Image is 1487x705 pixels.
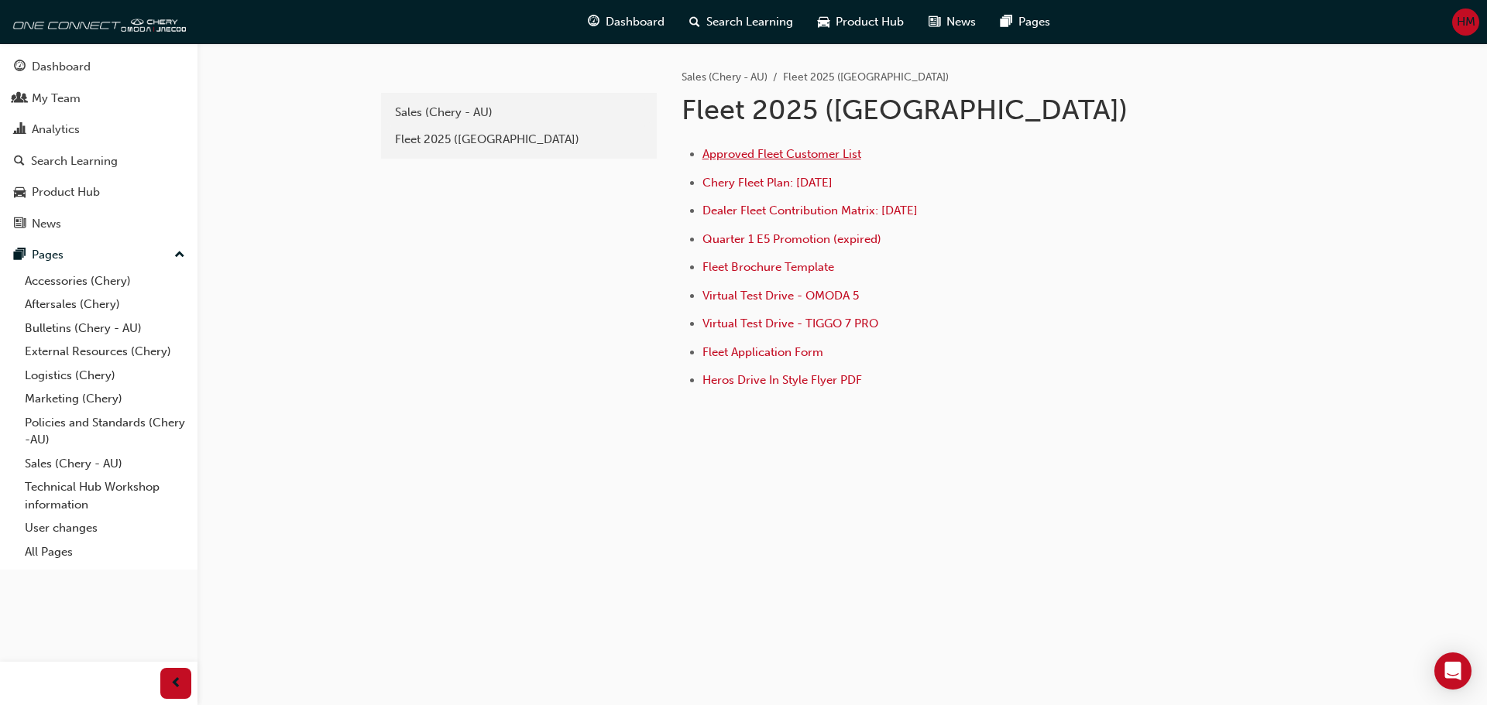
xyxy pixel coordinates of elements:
[1457,13,1475,31] span: HM
[387,99,651,126] a: Sales (Chery - AU)
[8,6,186,37] img: oneconnect
[19,540,191,564] a: All Pages
[836,13,904,31] span: Product Hub
[929,12,940,32] span: news-icon
[706,13,793,31] span: Search Learning
[6,84,191,113] a: My Team
[19,340,191,364] a: External Resources (Chery)
[32,246,64,264] div: Pages
[19,293,191,317] a: Aftersales (Chery)
[6,147,191,176] a: Search Learning
[14,217,26,231] span: news-icon
[19,387,191,411] a: Marketing (Chery)
[6,210,191,238] a: News
[702,289,859,303] a: Virtual Test Drive - OMODA 5
[702,204,918,217] a: Dealer Fleet Contribution Matrix: [DATE]
[19,364,191,388] a: Logistics (Chery)
[387,126,651,153] a: Fleet 2025 ([GEOGRAPHIC_DATA])
[682,93,1190,127] h1: Fleet 2025 ([GEOGRAPHIC_DATA])
[805,6,916,38] a: car-iconProduct Hub
[1452,9,1479,36] button: HM
[702,317,878,330] a: Virtual Test Drive - TIGGO 7 PRO
[19,269,191,293] a: Accessories (Chery)
[6,53,191,81] a: Dashboard
[395,104,643,121] div: Sales (Chery - AU)
[702,260,834,274] a: Fleet Brochure Template
[702,345,823,359] a: Fleet Application Form
[6,241,191,269] button: Pages
[14,123,26,137] span: chart-icon
[6,115,191,144] a: Analytics
[19,516,191,540] a: User changes
[575,6,677,38] a: guage-iconDashboard
[702,147,861,161] a: Approved Fleet Customer List
[32,90,81,108] div: My Team
[32,58,91,76] div: Dashboard
[818,12,829,32] span: car-icon
[14,92,26,106] span: people-icon
[946,13,976,31] span: News
[19,317,191,341] a: Bulletins (Chery - AU)
[702,176,833,190] a: Chery Fleet Plan: [DATE]
[14,60,26,74] span: guage-icon
[702,232,881,246] a: Quarter 1 E5 Promotion (expired)
[6,178,191,207] a: Product Hub
[1018,13,1050,31] span: Pages
[174,245,185,265] span: up-icon
[14,186,26,200] span: car-icon
[19,475,191,516] a: Technical Hub Workshop information
[32,183,100,201] div: Product Hub
[988,6,1063,38] a: pages-iconPages
[6,50,191,241] button: DashboardMy TeamAnalyticsSearch LearningProduct HubNews
[702,373,862,387] a: Heros Drive In Style Flyer PDF
[19,452,191,476] a: Sales (Chery - AU)
[14,155,25,169] span: search-icon
[170,674,182,693] span: prev-icon
[677,6,805,38] a: search-iconSearch Learning
[19,411,191,452] a: Policies and Standards (Chery -AU)
[395,131,643,149] div: Fleet 2025 ([GEOGRAPHIC_DATA])
[916,6,988,38] a: news-iconNews
[1001,12,1012,32] span: pages-icon
[32,215,61,233] div: News
[588,12,599,32] span: guage-icon
[689,12,700,32] span: search-icon
[783,69,949,87] li: Fleet 2025 ([GEOGRAPHIC_DATA])
[32,121,80,139] div: Analytics
[31,152,118,170] div: Search Learning
[606,13,665,31] span: Dashboard
[682,70,768,84] a: Sales (Chery - AU)
[1434,652,1472,690] div: Open Intercom Messenger
[14,248,26,262] span: pages-icon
